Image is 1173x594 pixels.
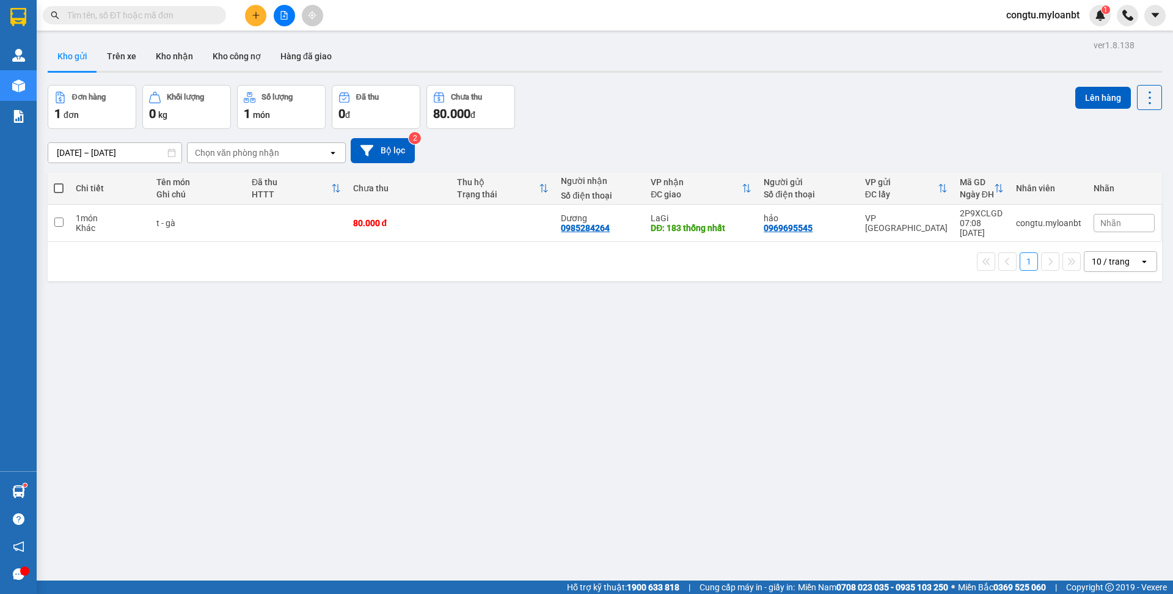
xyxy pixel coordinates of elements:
[561,223,610,233] div: 0985284264
[1100,218,1121,228] span: Nhãn
[156,177,239,187] div: Tên món
[353,218,445,228] div: 80.000 đ
[960,189,994,199] div: Ngày ĐH
[561,213,638,223] div: Dương
[651,223,751,233] div: DĐ: 183 thống nhất
[12,49,25,62] img: warehouse-icon
[996,7,1089,23] span: congtu.myloanbt
[567,581,679,594] span: Hỗ trợ kỹ thuật:
[433,106,470,121] span: 80.000
[1094,183,1155,193] div: Nhãn
[13,568,24,580] span: message
[252,177,331,187] div: Đã thu
[409,132,421,144] sup: 2
[345,110,350,120] span: đ
[951,585,955,590] span: ⚪️
[865,177,938,187] div: VP gửi
[960,218,1004,238] div: 07:08 [DATE]
[48,42,97,71] button: Kho gửi
[764,189,852,199] div: Số điện thoại
[10,8,26,26] img: logo-vxr
[246,172,346,205] th: Toggle SortBy
[651,189,742,199] div: ĐC giao
[993,582,1046,592] strong: 0369 525 060
[1103,5,1108,14] span: 1
[64,110,79,120] span: đơn
[1092,255,1130,268] div: 10 / trang
[51,11,59,20] span: search
[158,110,167,120] span: kg
[470,110,475,120] span: đ
[13,541,24,552] span: notification
[561,176,638,186] div: Người nhận
[253,110,270,120] span: món
[457,177,539,187] div: Thu hộ
[48,85,136,129] button: Đơn hàng1đơn
[651,213,751,223] div: LaGi
[195,147,279,159] div: Chọn văn phòng nhận
[457,189,539,199] div: Trạng thái
[356,93,379,101] div: Đã thu
[245,5,266,26] button: plus
[451,172,555,205] th: Toggle SortBy
[302,5,323,26] button: aim
[12,485,25,498] img: warehouse-icon
[651,177,742,187] div: VP nhận
[645,172,758,205] th: Toggle SortBy
[1016,218,1081,228] div: congtu.myloanbt
[960,177,994,187] div: Mã GD
[97,42,146,71] button: Trên xe
[1094,38,1135,52] div: ver 1.8.138
[167,93,204,101] div: Khối lượng
[338,106,345,121] span: 0
[1139,257,1149,266] svg: open
[859,172,954,205] th: Toggle SortBy
[700,581,795,594] span: Cung cấp máy in - giấy in:
[958,581,1046,594] span: Miền Bắc
[13,513,24,525] span: question-circle
[836,582,948,592] strong: 0708 023 035 - 0935 103 250
[274,5,295,26] button: file-add
[76,183,144,193] div: Chi tiết
[426,85,515,129] button: Chưa thu80.000đ
[1144,5,1166,26] button: caret-down
[1020,252,1038,271] button: 1
[76,213,144,223] div: 1 món
[203,42,271,71] button: Kho công nợ
[280,11,288,20] span: file-add
[1102,5,1110,14] sup: 1
[12,79,25,92] img: warehouse-icon
[798,581,948,594] span: Miền Nam
[960,208,1004,218] div: 2P9XCLGD
[12,110,25,123] img: solution-icon
[149,106,156,121] span: 0
[48,143,181,163] input: Select a date range.
[142,85,231,129] button: Khối lượng0kg
[764,177,852,187] div: Người gửi
[237,85,326,129] button: Số lượng1món
[561,191,638,200] div: Số điện thoại
[67,9,211,22] input: Tìm tên, số ĐT hoặc mã đơn
[1095,10,1106,21] img: icon-new-feature
[146,42,203,71] button: Kho nhận
[1150,10,1161,21] span: caret-down
[23,483,27,487] sup: 1
[351,138,415,163] button: Bộ lọc
[954,172,1010,205] th: Toggle SortBy
[353,183,445,193] div: Chưa thu
[627,582,679,592] strong: 1900 633 818
[1016,183,1081,193] div: Nhân viên
[1105,583,1114,592] span: copyright
[252,11,260,20] span: plus
[451,93,482,101] div: Chưa thu
[308,11,316,20] span: aim
[764,213,852,223] div: hảo
[244,106,250,121] span: 1
[1055,581,1057,594] span: |
[252,189,331,199] div: HTTT
[261,93,293,101] div: Số lượng
[156,218,239,228] div: t - gà
[865,213,948,233] div: VP [GEOGRAPHIC_DATA]
[1122,10,1133,21] img: phone-icon
[1075,87,1131,109] button: Lên hàng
